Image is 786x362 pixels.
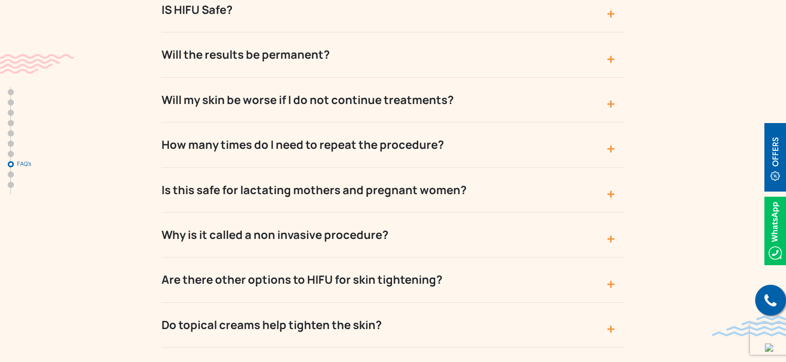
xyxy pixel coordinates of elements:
[764,224,786,235] a: Whatsappicon
[162,78,624,123] button: Will my skin be worse if I do not continue treatments?
[765,343,773,352] img: up-blue-arrow.svg
[162,213,624,257] button: Why is it called a non invasive procedure?
[764,123,786,192] img: offerBt
[162,32,624,77] button: Will the results be permanent?
[162,257,624,302] button: Are there other options to HIFU for skin tightening?
[8,161,14,167] a: FAQ’s
[764,197,786,265] img: Whatsappicon
[162,123,624,167] button: How many times do I need to repeat the procedure?
[162,168,624,213] button: Is this safe for lactating mothers and pregnant women?
[712,316,786,336] img: bluewave
[17,161,68,167] span: FAQ’s
[162,303,624,348] button: Do topical creams help tighten the skin?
